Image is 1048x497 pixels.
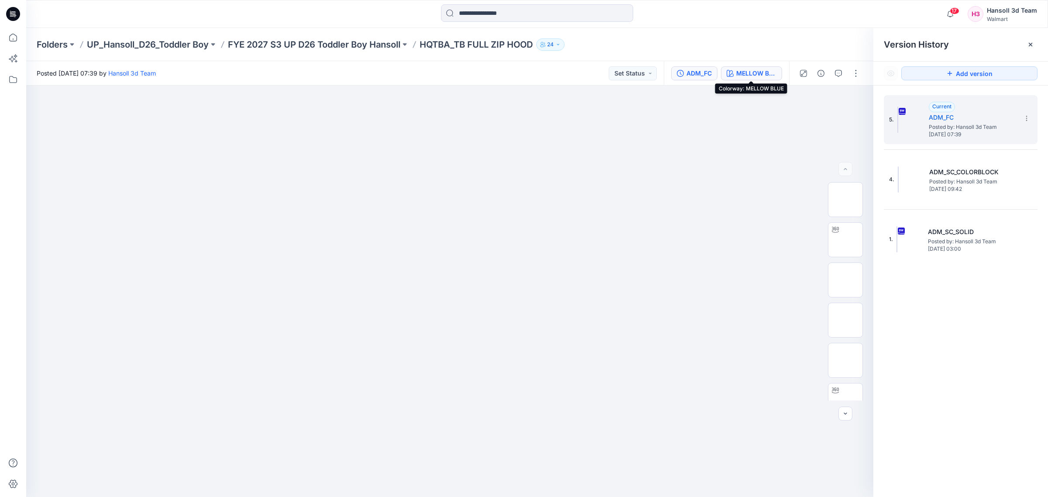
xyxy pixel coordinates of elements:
[896,226,897,252] img: ADM_SC_SOLID
[536,38,565,51] button: 24
[889,235,893,243] span: 1.
[420,38,533,51] p: HQTBA_TB FULL ZIP HOOD
[686,69,712,78] div: ADM_FC
[987,5,1037,16] div: Hansoll 3d Team
[671,66,717,80] button: ADM_FC
[228,38,400,51] a: FYE 2027 S3 UP D26 Toddler Boy Hansoll
[814,66,828,80] button: Details
[928,246,1015,252] span: [DATE] 03:00
[929,177,1017,186] span: Posted by: Hansoll 3d Team
[950,7,959,14] span: 17
[901,66,1038,80] button: Add version
[87,38,209,51] a: UP_Hansoll_D26_Toddler Boy
[37,38,68,51] a: Folders
[721,66,782,80] button: MELLOW BLUE
[929,123,1016,131] span: Posted by: Hansoll 3d Team
[929,167,1017,177] h5: ADM_SC_COLORBLOCK
[37,69,156,78] span: Posted [DATE] 07:39 by
[736,69,776,78] div: MELLOW BLUE
[889,116,894,124] span: 5.
[889,176,894,183] span: 4.
[928,227,1015,237] h5: ADM_SC_SOLID
[884,39,949,50] span: Version History
[884,66,898,80] button: Show Hidden Versions
[108,69,156,77] a: Hansoll 3d Team
[968,6,983,22] div: H3
[897,107,898,133] img: ADM_FC
[898,166,899,193] img: ADM_SC_COLORBLOCK
[547,40,554,49] p: 24
[929,112,1016,123] h5: ADM_FC
[928,237,1015,246] span: Posted by: Hansoll 3d Team
[929,186,1017,192] span: [DATE] 09:42
[987,16,1037,22] div: Walmart
[929,131,1016,138] span: [DATE] 07:39
[932,103,951,110] span: Current
[1027,41,1034,48] button: Close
